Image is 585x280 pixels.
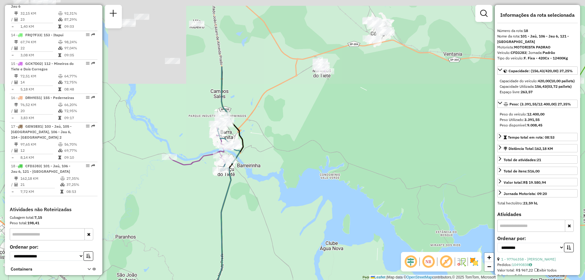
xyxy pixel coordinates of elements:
span: | 153 - Itapui [41,33,63,37]
i: Distância Total [14,74,18,78]
div: Valor total: [504,180,546,185]
div: Nome da rota: [497,34,578,44]
span: Exibir todos [534,268,557,272]
td: 12 [20,147,58,154]
span: | 101 - Jaú, 106 - Jau 6, 121 - [GEOGRAPHIC_DATA] [11,164,70,174]
strong: 9.008,45 [527,123,542,127]
a: Leaflet [371,275,385,279]
a: 10490838 [512,262,532,267]
div: Jornada Motorista: 09:20 [504,191,547,197]
i: Tempo total em rota [58,25,61,28]
td: 23 [20,16,58,23]
i: Tempo total em rota [58,53,61,57]
i: % de utilização do peso [58,74,63,78]
span: 162,18 KM [535,146,553,151]
td: 09:10 [64,154,95,161]
td: = [11,189,14,195]
td: 64,77% [64,73,95,79]
a: Capacidade: (156,43/420,00) 37,25% [497,66,578,75]
i: % de utilização do peso [58,12,63,15]
em: Rota exportada [91,124,95,128]
td: 08:53 [66,189,95,195]
i: Tempo total em rota [58,156,61,159]
span: FRQ7F33 [25,33,41,37]
strong: MOTORISTA PADRAO [514,45,551,49]
td: 22 [20,45,58,51]
td: 66,20% [64,102,95,108]
td: 98,24% [64,39,95,45]
i: Total de Atividades [14,183,18,186]
span: Peso: (3.391,55/12.400,00) 27,35% [509,102,571,106]
strong: (03,72 pallets) [547,84,572,89]
div: Peso Utilizado: [500,117,575,122]
div: Cubagem total: [10,215,97,220]
i: % de utilização do peso [58,143,63,146]
i: Distância Total [14,177,18,180]
em: Rota exportada [91,96,95,99]
span: − [487,263,491,270]
td: 21 [20,182,60,188]
div: Total hectolitro: [497,200,578,206]
td: 09:17 [64,115,95,121]
i: % de utilização da cubagem [58,149,63,152]
div: Motorista: [497,44,578,50]
i: Total de Atividades [14,18,18,21]
span: | 155 - Pederneiras [41,95,74,100]
td: / [11,182,14,188]
a: 1 - 97766358 - [PERSON_NAME] [501,257,556,261]
span: 15 - [11,61,74,71]
td: / [11,147,14,154]
div: Pedidos: [497,262,578,268]
i: Distância Total [14,12,18,15]
h4: Informações da rota selecionada [497,12,578,18]
td: 3,83 KM [20,115,58,121]
div: Capacidade: (156,43/420,00) 37,25% [497,76,578,97]
a: Total de atividades:21 [497,155,578,164]
i: % de utilização da cubagem [60,183,65,186]
div: Número da rota: [497,28,578,34]
i: Tempo total em rota [58,87,61,91]
div: Distância Total: [504,146,553,151]
td: 14 [20,79,58,85]
div: Capacidade do veículo: [500,78,575,84]
td: 72,75% [64,79,95,85]
td: 97,04% [64,45,95,51]
a: OpenStreetMap [406,275,432,279]
i: Total de Atividades [14,109,18,113]
strong: 21 [537,158,541,162]
td: 1,40 KM [20,23,58,30]
span: Ocultar deslocamento [403,254,418,269]
a: Jornada Motorista: 09:20 [497,189,578,197]
td: 67,74 KM [20,39,58,45]
td: 09:05 [64,52,95,58]
i: % de utilização da cubagem [58,109,63,113]
span: CFD3J83 [25,164,41,168]
span: DRH9I51 [25,95,41,100]
td: / [11,45,14,51]
strong: 101 - Jaú, 106 - Jau 6, 121 - [GEOGRAPHIC_DATA] [497,34,569,44]
div: Map data © contributors,© 2025 TomTom, Microsoft [369,275,497,280]
label: Ordenar por: [497,235,578,242]
td: / [11,16,14,23]
td: 08:48 [64,86,95,92]
div: Capacidade Utilizada: [500,84,575,89]
td: 32,15 KM [20,10,58,16]
h4: Atividades [497,211,578,217]
i: Distância Total [14,143,18,146]
span: + [487,253,491,261]
div: Peso: (3.391,55/12.400,00) 27,35% [497,109,578,130]
td: 20 [20,108,58,114]
i: Total de Atividades [14,46,18,50]
em: Opções [86,96,90,99]
span: GCK7D02 [25,61,42,66]
td: = [11,23,14,30]
span: 14 - [11,33,63,37]
i: Distância Total [14,40,18,44]
div: Peso disponível: [500,122,575,128]
td: 8,14 KM [20,154,58,161]
strong: 3.391,55 [524,117,540,122]
em: Opções [86,164,90,168]
em: Opções [86,33,90,37]
td: 69,77% [64,147,95,154]
strong: 263,57 [521,90,533,94]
